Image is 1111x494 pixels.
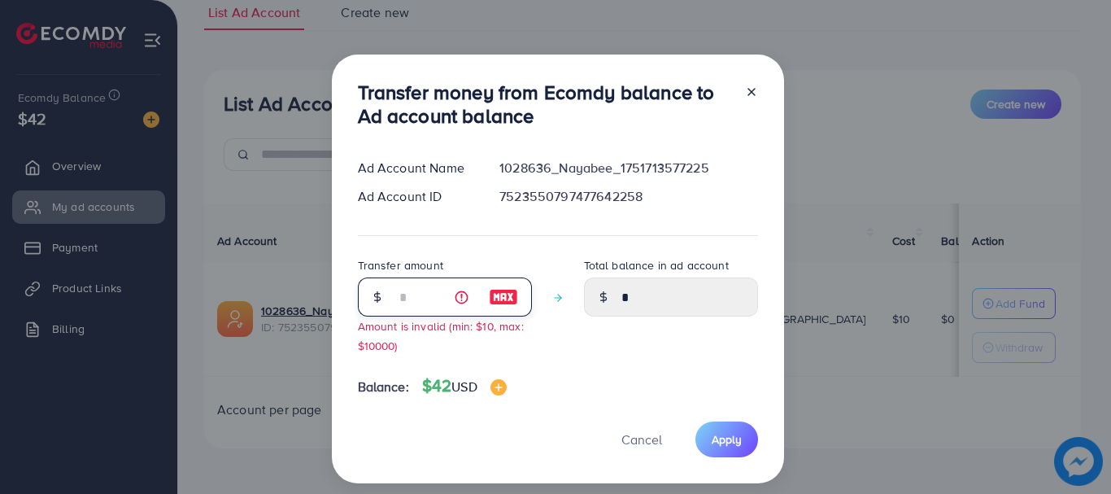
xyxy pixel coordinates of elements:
label: Total balance in ad account [584,257,729,273]
div: Ad Account ID [345,187,487,206]
div: Ad Account Name [345,159,487,177]
span: USD [451,378,477,396]
h3: Transfer money from Ecomdy balance to Ad account balance [358,81,732,128]
div: 1028636_Nayabee_1751713577225 [486,159,770,177]
div: 7523550797477642258 [486,187,770,206]
h4: $42 [422,376,507,396]
button: Apply [695,422,758,457]
span: Apply [712,431,742,448]
small: Amount is invalid (min: $10, max: $10000) [358,318,524,352]
img: image [490,379,507,396]
img: image [489,287,518,307]
button: Cancel [601,422,682,457]
span: Cancel [621,431,662,448]
span: Balance: [358,378,409,396]
label: Transfer amount [358,257,443,273]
